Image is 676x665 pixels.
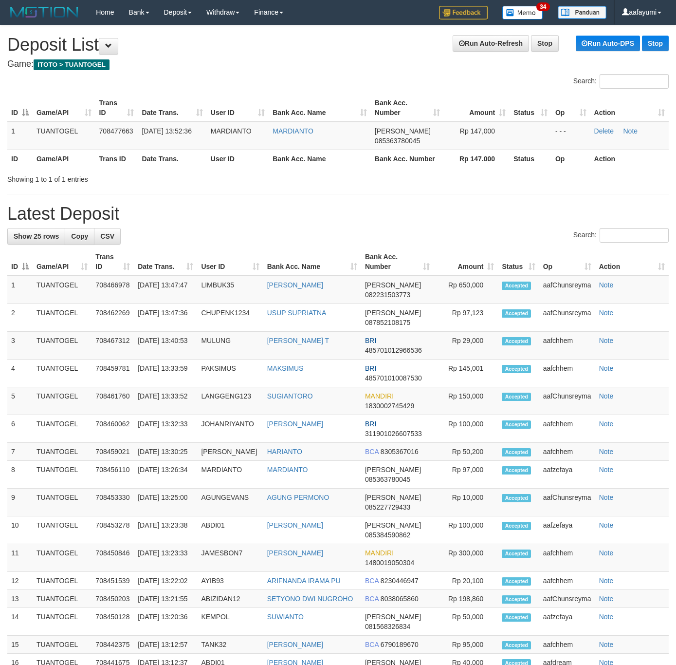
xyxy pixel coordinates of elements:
[267,549,323,557] a: [PERSON_NAME]
[539,489,595,516] td: aafChunsreyma
[599,337,614,344] a: Note
[7,150,33,168] th: ID
[211,127,252,135] span: MARDIANTO
[7,94,33,122] th: ID: activate to sort column descending
[267,613,304,621] a: SUWIANTO
[207,150,269,168] th: User ID
[600,228,669,243] input: Search:
[267,595,353,603] a: SETYONO DWI NUGROHO
[134,572,197,590] td: [DATE] 13:22:02
[365,291,410,299] span: Copy 082231503773 to clipboard
[134,636,197,654] td: [DATE] 13:12:57
[502,282,531,290] span: Accepted
[539,304,595,332] td: aafChunsreyma
[7,332,33,360] td: 3
[375,137,420,145] span: Copy 085363780045 to clipboard
[138,94,206,122] th: Date Trans.: activate to sort column ascending
[7,122,33,150] td: 1
[444,94,510,122] th: Amount: activate to sort column ascending
[502,393,531,401] span: Accepted
[33,150,95,168] th: Game/API
[267,466,308,474] a: MARDIANTO
[539,590,595,608] td: aafChunsreyma
[267,364,304,372] a: MAKSIMUS
[599,364,614,372] a: Note
[197,332,263,360] td: MULUNG
[371,150,444,168] th: Bank Acc. Number
[365,374,422,382] span: Copy 485701010087530 to clipboard
[361,248,434,276] th: Bank Acc. Number: activate to sort column ascending
[434,636,498,654] td: Rp 95,000
[439,6,488,19] img: Feedback.jpg
[7,590,33,608] td: 13
[33,122,95,150] td: TUANTOGEL
[207,94,269,122] th: User ID: activate to sort column ascending
[434,443,498,461] td: Rp 50,200
[91,544,134,572] td: 708450846
[434,489,498,516] td: Rp 10,000
[371,94,444,122] th: Bank Acc. Number: activate to sort column ascending
[502,337,531,345] span: Accepted
[33,572,91,590] td: TUANTOGEL
[502,595,531,604] span: Accepted
[91,360,134,387] td: 708459781
[573,228,669,243] label: Search:
[590,94,669,122] th: Action: activate to sort column ascending
[7,171,274,184] div: Showing 1 to 1 of 1 entries
[434,304,498,332] td: Rp 97,123
[33,461,91,489] td: TUANTOGEL
[7,572,33,590] td: 12
[539,572,595,590] td: aafchhem
[595,248,669,276] th: Action: activate to sort column ascending
[600,74,669,89] input: Search:
[594,127,614,135] a: Delete
[434,516,498,544] td: Rp 100,000
[381,577,419,585] span: Copy 8230446947 to clipboard
[134,544,197,572] td: [DATE] 13:23:33
[365,531,410,539] span: Copy 085384590862 to clipboard
[65,228,94,245] a: Copy
[134,360,197,387] td: [DATE] 13:33:59
[91,248,134,276] th: Trans ID: activate to sort column ascending
[33,544,91,572] td: TUANTOGEL
[365,613,421,621] span: [PERSON_NAME]
[197,248,263,276] th: User ID: activate to sort column ascending
[95,94,138,122] th: Trans ID: activate to sort column ascending
[34,59,110,70] span: ITOTO > TUANTOGEL
[381,448,419,456] span: Copy 8305367016 to clipboard
[573,74,669,89] label: Search:
[134,461,197,489] td: [DATE] 13:26:34
[134,516,197,544] td: [DATE] 13:23:38
[134,608,197,636] td: [DATE] 13:20:36
[267,309,327,317] a: USUP SUPRIATNA
[91,443,134,461] td: 708459021
[7,544,33,572] td: 11
[7,228,65,245] a: Show 25 rows
[551,122,590,150] td: - - -
[197,608,263,636] td: KEMPOL
[502,6,543,19] img: Button%20Memo.svg
[91,332,134,360] td: 708467312
[134,443,197,461] td: [DATE] 13:30:25
[642,36,669,51] a: Stop
[539,332,595,360] td: aafchhem
[434,608,498,636] td: Rp 50,000
[33,636,91,654] td: TUANTOGEL
[365,641,379,648] span: BCA
[536,2,549,11] span: 34
[502,466,531,475] span: Accepted
[365,521,421,529] span: [PERSON_NAME]
[7,636,33,654] td: 15
[502,613,531,622] span: Accepted
[539,415,595,443] td: aafchhem
[365,503,410,511] span: Copy 085227729433 to clipboard
[197,387,263,415] td: LANGGENG123
[134,332,197,360] td: [DATE] 13:40:53
[7,516,33,544] td: 10
[539,608,595,636] td: aafzefaya
[434,572,498,590] td: Rp 20,100
[444,150,510,168] th: Rp 147.000
[460,127,495,135] span: Rp 147,000
[539,387,595,415] td: aafChunsreyma
[33,94,95,122] th: Game/API: activate to sort column ascending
